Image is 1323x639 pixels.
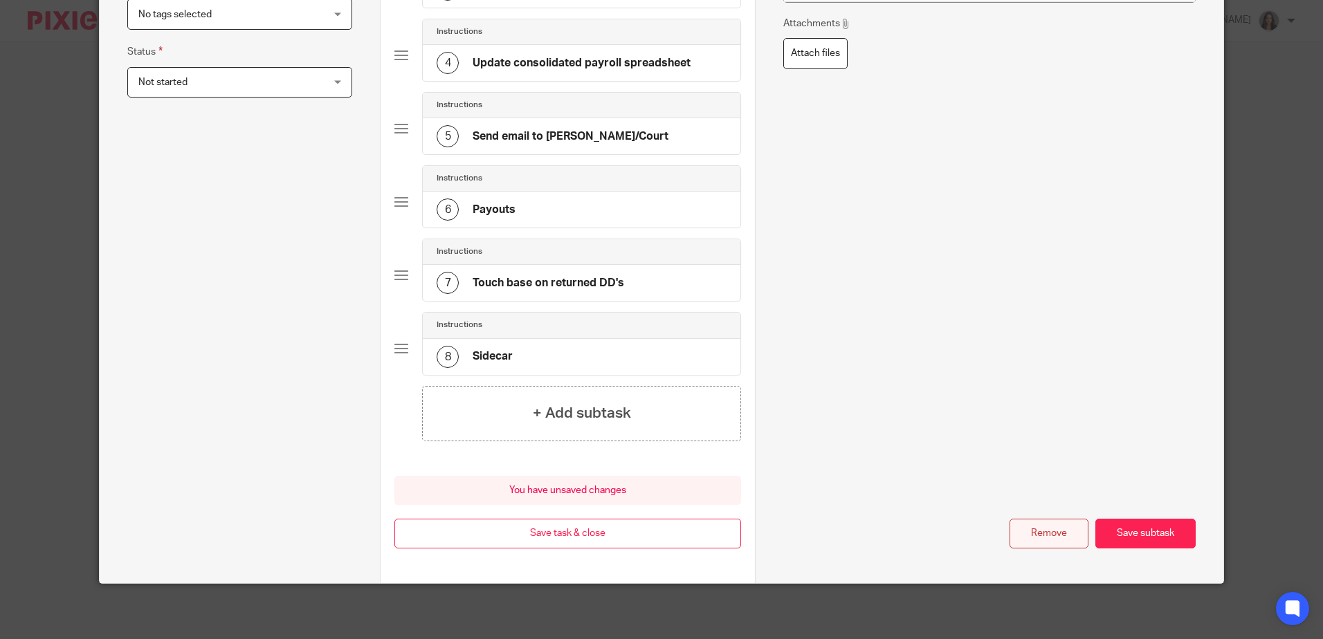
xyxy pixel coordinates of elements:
[473,129,668,144] h4: Send email to [PERSON_NAME]/Court
[473,276,624,290] h4: Touch base on returned DD's
[473,56,691,71] h4: Update consolidated payroll spreadsheet
[533,402,631,424] h4: + Add subtask
[394,476,741,506] div: You have unsaved changes
[437,173,482,184] h4: Instructions
[783,17,850,30] p: Attachments
[138,10,212,19] span: No tags selected
[437,52,459,74] div: 4
[783,38,848,69] label: Attach files
[473,349,513,364] h4: Sidecar
[437,319,482,331] h4: Instructions
[127,44,163,59] label: Status
[1095,519,1196,548] button: Save subtask
[437,100,482,111] h4: Instructions
[437,125,459,147] div: 5
[437,272,459,294] div: 7
[1010,519,1088,548] button: Remove
[437,198,459,221] div: 6
[394,519,741,548] button: Save task & close
[437,346,459,368] div: 8
[473,203,515,217] h4: Payouts
[437,246,482,257] h4: Instructions
[138,77,188,87] span: Not started
[437,26,482,37] h4: Instructions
